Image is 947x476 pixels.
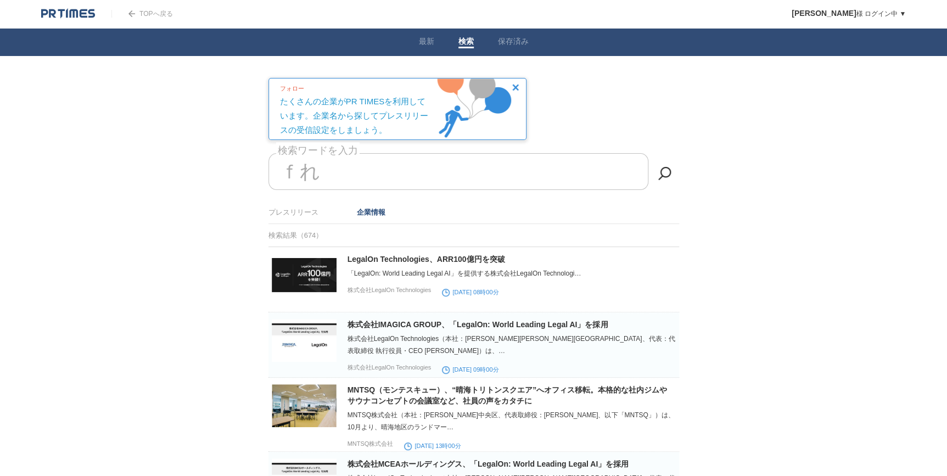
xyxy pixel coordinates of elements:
[512,84,519,91] img: media_tutorial_btn_cansel.png
[419,37,434,48] a: 最新
[111,10,172,18] a: TOPへ戻る
[442,289,498,295] time: [DATE] 08時00分
[348,385,668,405] a: MNTSQ（モンテスキュー）、“晴海トリトンスクエア”へオフィス移転。本格的な社内ジムやサウナコンセプトの会議室など、社員の声をカタチに
[272,319,337,362] img: 36601-698-3809685b612d389b399205e2c691b74c-1200x630.jpg
[357,208,385,216] a: 企業情報
[272,384,337,427] img: 50130-71-bff3331b784f68501fd8ad68990b916a-3900x2600.jpg
[442,366,498,373] time: [DATE] 09時00分
[280,85,304,92] span: フォロー
[280,79,434,137] div: たくさんの企業がPR TIMESを利用しています。企業名から探してプレスリリースの受信設定をしましょう。
[348,333,677,357] div: 株式会社LegalOn Technologies（本社：[PERSON_NAME][PERSON_NAME][GEOGRAPHIC_DATA]、代表：代表取締役 執行役員・CEO [PERSON...
[348,363,432,372] p: 株式会社LegalOn Technologies
[498,37,529,48] a: 保存済み
[348,440,394,448] p: MNTSQ株式会社
[348,267,677,279] div: 「LegalOn: World Leading Legal AI」を提供する株式会社LegalOn Technologi…
[792,9,856,18] span: [PERSON_NAME]
[276,142,360,159] label: 検索ワードを入力
[348,320,608,329] a: 株式会社IMAGICA GROUP、「LegalOn: World Leading Legal AI」を採用
[41,8,95,19] img: logo.png
[348,460,629,468] a: 株式会社MCEAホールディングス、「LegalOn: World Leading Legal AI」を採用
[128,10,135,17] img: arrow.png
[348,409,677,433] div: MNTSQ株式会社（本社：[PERSON_NAME]中央区、代表取締役：[PERSON_NAME]、以下「MNTSQ」）は、10月より、晴海地区のランドマー…
[404,443,461,449] time: [DATE] 13時00分
[348,255,505,264] a: LegalOn Technologies、ARR100億円を突破
[792,10,906,18] a: [PERSON_NAME]様 ログイン中 ▼
[268,224,679,247] div: 検索結果（674）
[458,37,474,48] a: 検索
[348,286,432,294] p: 株式会社LegalOn Technologies
[272,254,337,296] img: 36601-699-fecf5ae18be6d229dabf0a4f21909eb8-2400x1260.jpg
[268,208,318,216] a: プレスリリース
